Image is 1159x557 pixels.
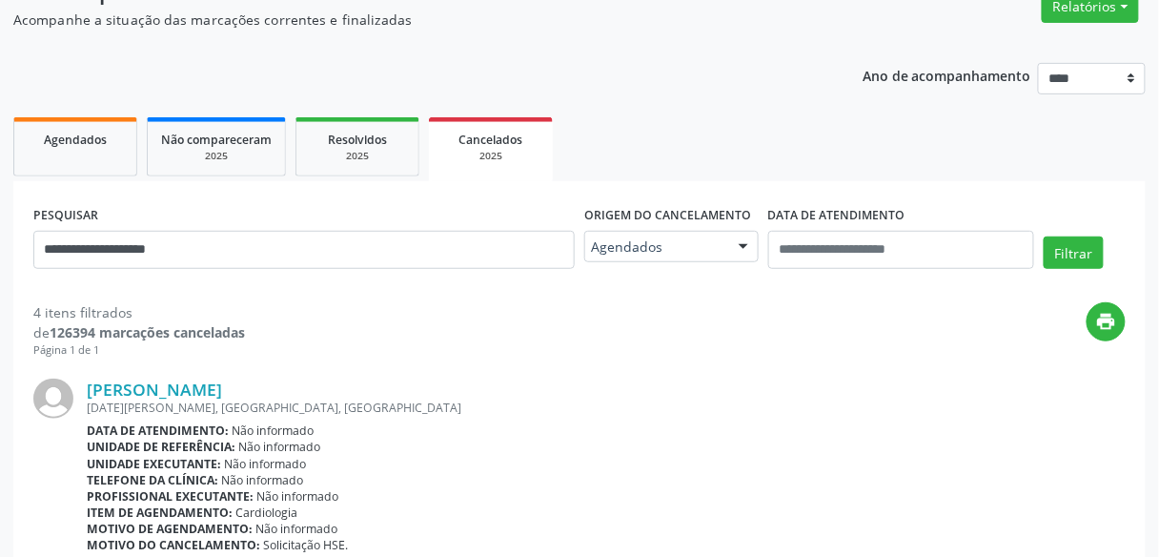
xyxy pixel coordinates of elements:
[310,149,405,163] div: 2025
[87,472,218,488] b: Telefone da clínica:
[1087,302,1126,341] button: print
[87,439,235,455] b: Unidade de referência:
[239,439,321,455] span: Não informado
[328,132,387,148] span: Resolvidos
[863,63,1031,87] p: Ano de acompanhamento
[236,505,298,521] span: Cardiologia
[33,379,73,419] img: img
[87,505,233,521] b: Item de agendamento:
[87,423,229,439] b: Data de atendimento:
[584,201,751,231] label: Origem do cancelamento
[87,379,222,400] a: [PERSON_NAME]
[13,10,806,30] p: Acompanhe a situação das marcações correntes e finalizadas
[33,322,245,342] div: de
[33,342,245,359] div: Página 1 de 1
[33,201,98,231] label: PESQUISAR
[225,456,307,472] span: Não informado
[87,400,1126,416] div: [DATE][PERSON_NAME], [GEOGRAPHIC_DATA], [GEOGRAPHIC_DATA]
[233,423,315,439] span: Não informado
[768,201,905,231] label: DATA DE ATENDIMENTO
[222,472,304,488] span: Não informado
[87,521,253,537] b: Motivo de agendamento:
[1096,311,1117,332] i: print
[87,537,260,553] b: Motivo do cancelamento:
[591,237,720,257] span: Agendados
[459,132,523,148] span: Cancelados
[161,132,272,148] span: Não compareceram
[87,488,254,505] b: Profissional executante:
[33,302,245,322] div: 4 itens filtrados
[50,323,245,341] strong: 126394 marcações canceladas
[264,537,349,553] span: Solicitação HSE.
[44,132,107,148] span: Agendados
[87,456,221,472] b: Unidade executante:
[442,149,539,163] div: 2025
[256,521,338,537] span: Não informado
[1044,237,1104,269] button: Filtrar
[161,149,272,163] div: 2025
[257,488,339,505] span: Não informado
